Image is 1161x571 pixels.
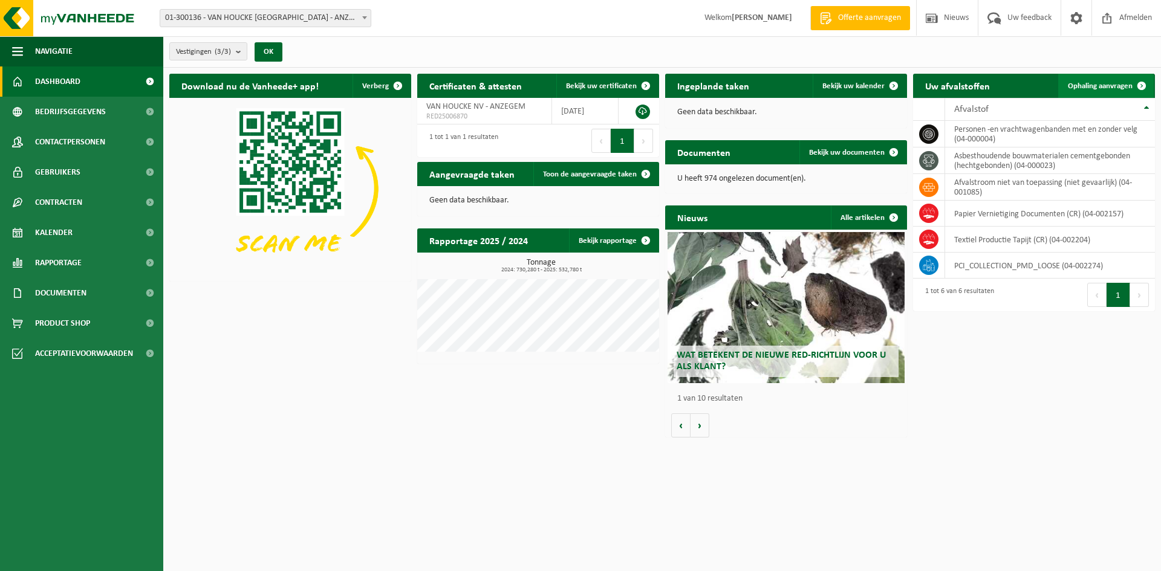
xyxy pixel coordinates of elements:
[169,74,331,97] h2: Download nu de Vanheede+ app!
[732,13,792,22] strong: [PERSON_NAME]
[35,97,106,127] span: Bedrijfsgegevens
[417,228,540,252] h2: Rapportage 2025 / 2024
[677,350,886,372] span: Wat betekent de nieuwe RED-richtlijn voor u als klant?
[813,74,906,98] a: Bekijk uw kalender
[362,82,389,90] span: Verberg
[954,105,989,114] span: Afvalstof
[677,395,901,403] p: 1 van 10 resultaten
[353,74,410,98] button: Verberg
[945,201,1155,227] td: Papier Vernietiging Documenten (CR) (04-002157)
[160,10,371,27] span: 01-300136 - VAN HOUCKE NV - ANZEGEM
[426,102,525,111] span: VAN HOUCKE NV - ANZEGEM
[35,127,105,157] span: Contactpersonen
[822,82,885,90] span: Bekijk uw kalender
[35,308,90,338] span: Product Shop
[611,129,634,153] button: 1
[945,253,1155,279] td: PCI_COLLECTION_PMD_LOOSE (04-002274)
[423,267,659,273] span: 2024: 730,280 t - 2025: 532,780 t
[426,112,542,121] span: RED25006870
[835,12,904,24] span: Offerte aanvragen
[556,74,658,98] a: Bekijk uw certificaten
[1058,74,1154,98] a: Ophaling aanvragen
[429,196,647,205] p: Geen data beschikbaar.
[215,48,231,56] count: (3/3)
[809,149,885,156] span: Bekijk uw documenten
[677,108,895,117] p: Geen data beschikbaar.
[417,162,527,185] h2: Aangevraagde taken
[255,42,282,62] button: OK
[1087,283,1107,307] button: Previous
[160,9,371,27] span: 01-300136 - VAN HOUCKE NV - ANZEGEM
[552,98,619,124] td: [DATE]
[169,98,411,279] img: Download de VHEPlus App
[35,218,73,248] span: Kalender
[1107,283,1130,307] button: 1
[35,187,82,218] span: Contracten
[35,36,73,66] span: Navigatie
[945,121,1155,147] td: personen -en vrachtwagenbanden met en zonder velg (04-000004)
[691,413,709,437] button: Volgende
[566,82,637,90] span: Bekijk uw certificaten
[810,6,910,30] a: Offerte aanvragen
[919,282,994,308] div: 1 tot 6 van 6 resultaten
[569,228,658,253] a: Bekijk rapportage
[423,259,659,273] h3: Tonnage
[945,147,1155,174] td: asbesthoudende bouwmaterialen cementgebonden (hechtgebonden) (04-000023)
[169,42,247,60] button: Vestigingen(3/3)
[668,232,905,383] a: Wat betekent de nieuwe RED-richtlijn voor u als klant?
[35,248,82,278] span: Rapportage
[543,170,637,178] span: Toon de aangevraagde taken
[913,74,1002,97] h2: Uw afvalstoffen
[176,43,231,61] span: Vestigingen
[35,66,80,97] span: Dashboard
[35,157,80,187] span: Gebruikers
[417,74,534,97] h2: Certificaten & attesten
[665,140,743,164] h2: Documenten
[634,129,653,153] button: Next
[799,140,906,164] a: Bekijk uw documenten
[35,278,86,308] span: Documenten
[1130,283,1149,307] button: Next
[677,175,895,183] p: U heeft 974 ongelezen document(en).
[1068,82,1133,90] span: Ophaling aanvragen
[945,227,1155,253] td: Textiel Productie Tapijt (CR) (04-002204)
[533,162,658,186] a: Toon de aangevraagde taken
[671,413,691,437] button: Vorige
[945,174,1155,201] td: afvalstroom niet van toepassing (niet gevaarlijk) (04-001085)
[831,205,906,230] a: Alle artikelen
[423,127,498,154] div: 1 tot 1 van 1 resultaten
[591,129,611,153] button: Previous
[665,74,761,97] h2: Ingeplande taken
[35,338,133,369] span: Acceptatievoorwaarden
[665,205,720,229] h2: Nieuws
